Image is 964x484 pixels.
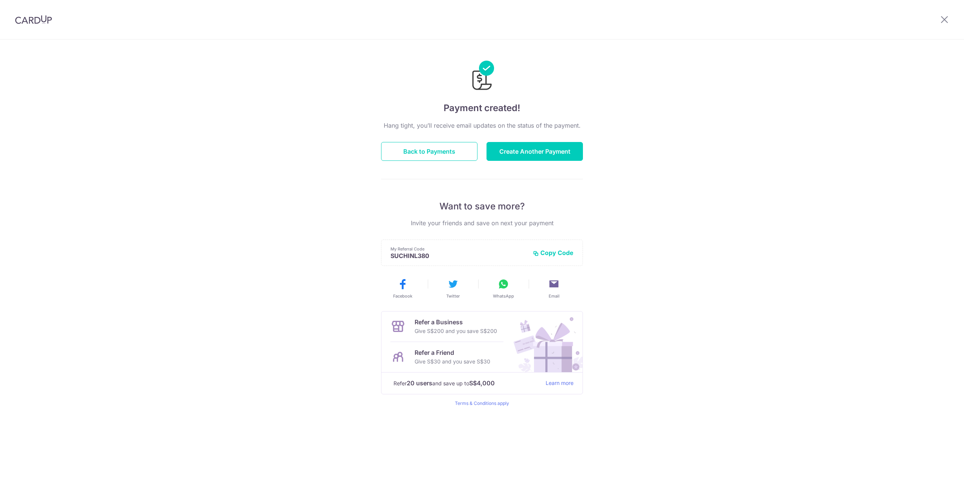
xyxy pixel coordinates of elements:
[506,311,583,372] img: Refer
[381,218,583,227] p: Invite your friends and save on next your payment
[381,101,583,115] h4: Payment created!
[15,15,52,24] img: CardUp
[380,278,425,299] button: Facebook
[381,200,583,212] p: Want to save more?
[549,293,560,299] span: Email
[469,379,495,388] strong: S$4,000
[415,357,490,366] p: Give S$30 and you save S$30
[532,278,576,299] button: Email
[546,379,574,388] a: Learn more
[431,278,475,299] button: Twitter
[487,142,583,161] button: Create Another Payment
[415,327,497,336] p: Give S$200 and you save S$200
[390,252,527,260] p: SUCHINL380
[481,278,526,299] button: WhatsApp
[381,121,583,130] p: Hang tight, you’ll receive email updates on the status of the payment.
[470,61,494,92] img: Payments
[393,293,412,299] span: Facebook
[407,379,432,388] strong: 20 users
[390,246,527,252] p: My Referral Code
[493,293,514,299] span: WhatsApp
[381,142,477,161] button: Back to Payments
[415,318,497,327] p: Refer a Business
[455,400,509,406] a: Terms & Conditions apply
[446,293,460,299] span: Twitter
[415,348,490,357] p: Refer a Friend
[533,249,574,257] button: Copy Code
[394,379,540,388] p: Refer and save up to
